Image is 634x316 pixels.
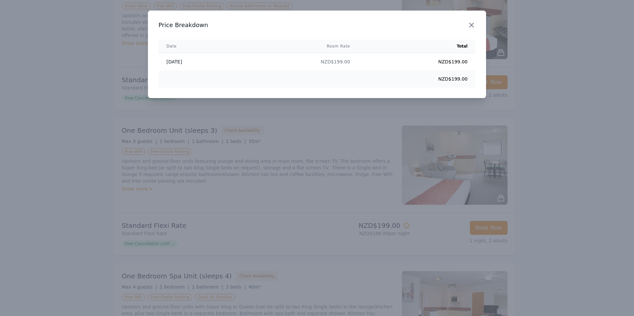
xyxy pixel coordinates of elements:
[158,53,240,71] td: [DATE]
[240,40,358,53] th: Room Rate
[240,53,358,71] td: NZD$199.00
[358,70,475,88] td: NZD$199.00
[158,21,475,29] h3: Price Breakdown
[358,53,475,71] td: NZD$199.00
[158,40,240,53] th: Date
[358,40,475,53] th: Total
